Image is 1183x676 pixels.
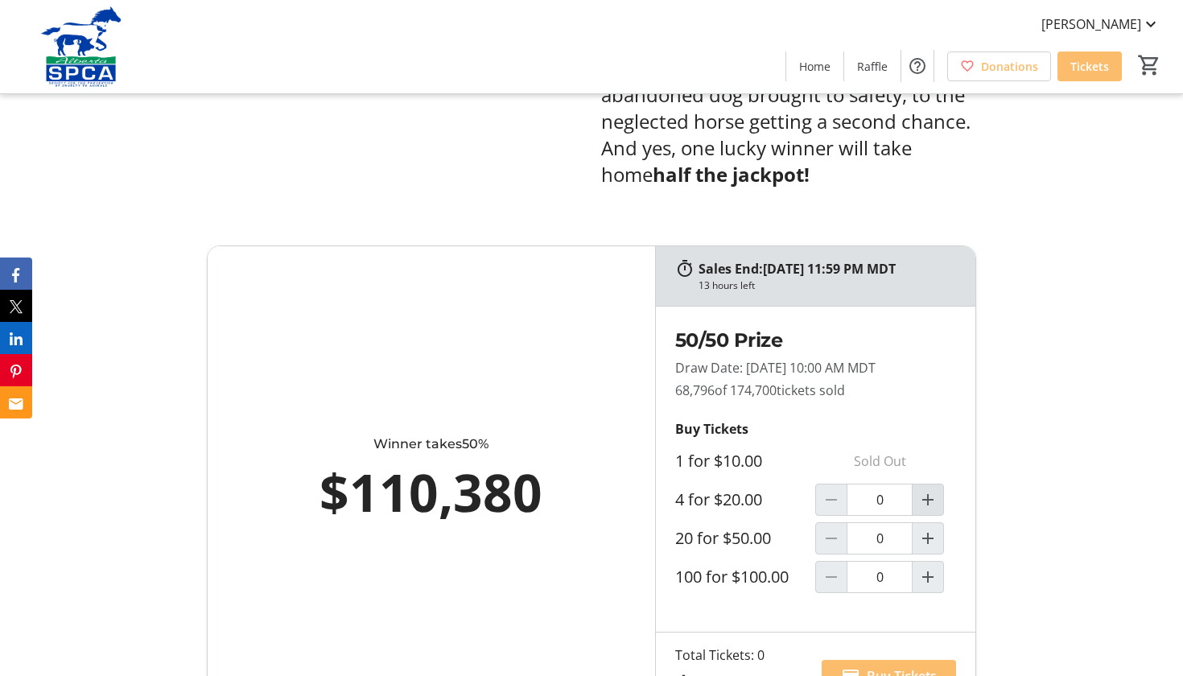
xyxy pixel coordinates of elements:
span: — from the injured, abandoned dog brought to safety, to the neglected horse getting a second chan... [601,55,971,188]
button: Cart [1135,51,1164,80]
strong: Buy Tickets [675,420,748,438]
a: Donations [947,52,1051,81]
label: 100 for $100.00 [675,567,789,587]
h2: 50/50 Prize [675,326,957,355]
span: Sales End: [699,260,763,278]
div: $110,380 [278,454,584,531]
span: Raffle [857,58,888,75]
button: Increment by one [913,484,943,515]
span: [DATE] 11:59 PM MDT [763,260,896,278]
a: Tickets [1057,52,1122,81]
button: [PERSON_NAME] [1028,11,1173,37]
span: Tickets [1070,58,1109,75]
a: Raffle [844,52,901,81]
label: 1 for $10.00 [675,451,762,471]
a: Home [786,52,843,81]
p: 68,796 tickets sold [675,381,957,400]
p: Sold Out [815,445,944,477]
span: 50% [462,436,488,451]
img: Alberta SPCA's Logo [10,6,153,87]
span: Home [799,58,831,75]
label: 4 for $20.00 [675,490,762,509]
label: 20 for $50.00 [675,529,771,548]
span: Donations [981,58,1038,75]
button: Increment by one [913,523,943,554]
div: Total Tickets: 0 [675,645,765,665]
span: [PERSON_NAME] [1041,14,1141,34]
strong: half the jackpot! [653,161,810,188]
button: Help [901,50,934,82]
span: of 174,700 [715,381,777,399]
div: Winner takes [278,435,584,454]
p: Draw Date: [DATE] 10:00 AM MDT [675,358,957,377]
button: Increment by one [913,562,943,592]
div: 13 hours left [699,278,755,293]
